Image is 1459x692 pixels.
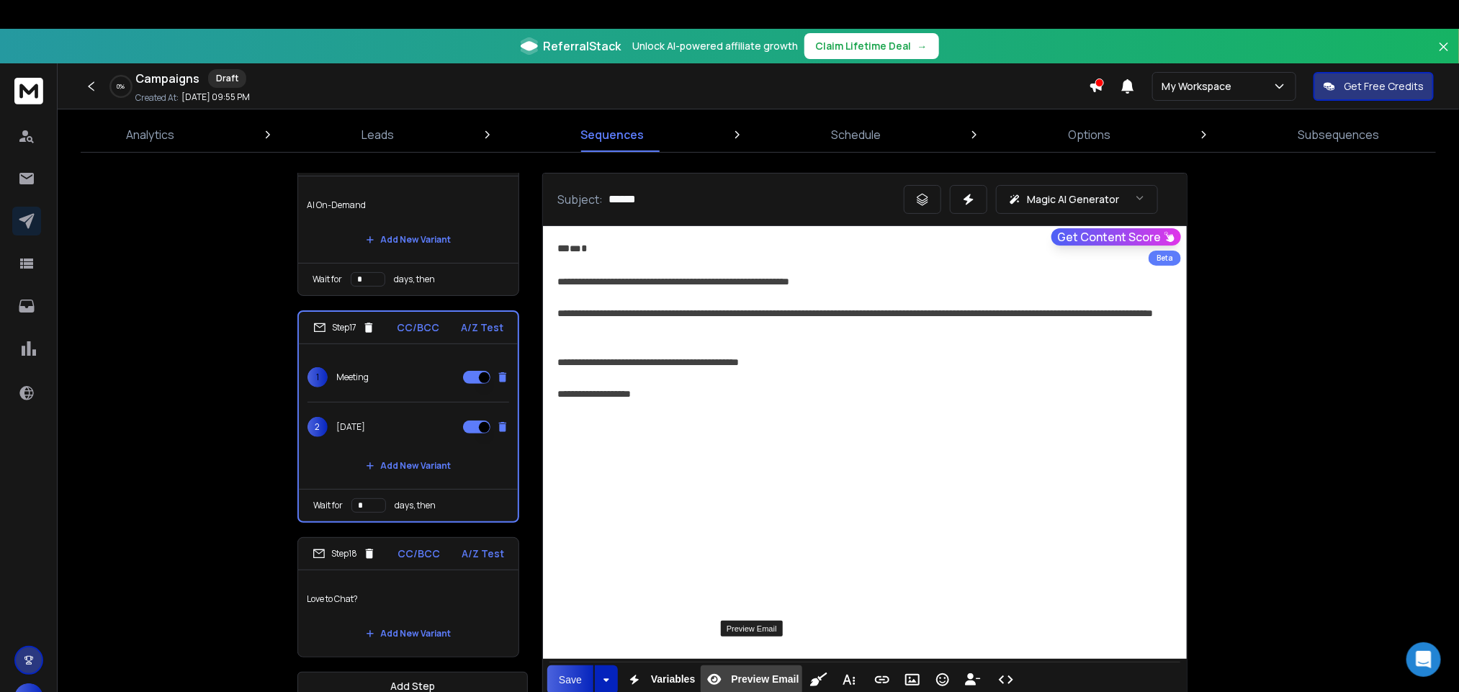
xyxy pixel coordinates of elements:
button: Claim Lifetime Deal→ [804,33,939,59]
p: days, then [395,500,436,511]
span: 1 [307,367,328,387]
li: Step16CC/BCCA/Z TestAI On-DemandAdd New VariantWait fordays, then [297,143,519,296]
div: Preview Email [721,621,783,637]
button: Add New Variant [354,451,462,480]
p: Leads [362,126,394,143]
div: Beta [1149,251,1181,266]
p: Sequences [581,126,645,143]
a: Subsequences [1289,117,1388,152]
button: Get Free Credits [1314,72,1434,101]
p: [DATE] [336,421,365,433]
p: Get Free Credits [1344,79,1424,94]
a: Sequences [573,117,653,152]
button: Get Content Score [1051,228,1181,246]
a: Schedule [822,117,889,152]
a: Options [1059,117,1119,152]
a: Analytics [117,117,183,152]
p: Subsequences [1298,126,1379,143]
a: Leads [353,117,403,152]
p: AI On-Demand [307,185,510,225]
h1: Campaigns [135,70,199,87]
p: Wait for [313,274,342,285]
div: Step 18 [313,547,376,560]
span: → [917,39,928,53]
p: [DATE] 09:55 PM [181,91,250,103]
button: Magic AI Generator [996,185,1158,214]
p: Schedule [831,126,881,143]
p: Subject: [557,191,603,208]
p: Analytics [126,126,174,143]
div: Open Intercom Messenger [1406,642,1441,677]
button: Close banner [1435,37,1453,72]
p: Wait for [313,500,343,511]
p: Unlock AI-powered affiliate growth [633,39,799,53]
p: Options [1068,126,1110,143]
p: Love to Chat? [307,579,510,619]
span: Preview Email [728,673,802,686]
p: Created At: [135,92,179,104]
p: days, then [394,274,435,285]
p: Meeting [336,372,369,383]
p: 0 % [117,82,125,91]
span: 2 [307,417,328,437]
p: Magic AI Generator [1027,192,1119,207]
div: Draft [208,69,246,88]
p: My Workspace [1162,79,1237,94]
span: Variables [648,673,699,686]
p: CC/BCC [397,320,439,335]
p: CC/BCC [398,547,440,561]
p: A/Z Test [462,547,504,561]
span: ReferralStack [544,37,621,55]
p: A/Z Test [461,320,503,335]
button: Add New Variant [354,225,462,254]
button: Add New Variant [354,619,462,648]
li: Step17CC/BCCA/Z Test1Meeting2[DATE]Add New VariantWait fordays, then [297,310,519,523]
div: Step 17 [313,321,375,334]
li: Step18CC/BCCA/Z TestLove to Chat?Add New Variant [297,537,519,657]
